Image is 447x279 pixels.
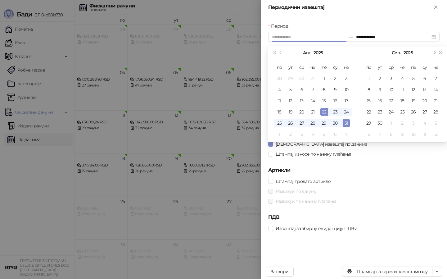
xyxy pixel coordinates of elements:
[386,129,397,140] td: 2025-10-08
[399,75,406,82] div: 4
[330,73,341,84] td: 2025-08-02
[397,62,408,73] th: че
[421,119,428,127] div: 4
[343,119,350,127] div: 31
[374,129,386,140] td: 2025-10-07
[274,73,285,84] td: 2025-07-28
[314,46,323,59] button: Изабери годину
[285,106,296,117] td: 2025-08-19
[419,62,430,73] th: су
[399,131,406,138] div: 9
[374,95,386,106] td: 2025-09-16
[309,131,317,138] div: 4
[273,188,319,195] span: Раздвоји по датуму
[298,119,305,127] div: 27
[318,62,330,73] th: пе
[341,106,352,117] td: 2025-08-24
[285,73,296,84] td: 2025-07-29
[408,129,419,140] td: 2025-10-10
[363,129,374,140] td: 2025-10-06
[268,166,440,174] h5: Артикли
[397,73,408,84] td: 2025-09-04
[285,84,296,95] td: 2025-08-05
[419,95,430,106] td: 2025-09-20
[332,119,339,127] div: 30
[432,97,440,104] div: 21
[285,62,296,73] th: ут
[296,129,307,140] td: 2025-09-03
[273,141,370,148] span: [DEMOGRAPHIC_DATA] извештај по данима
[365,108,372,116] div: 22
[341,84,352,95] td: 2025-08-10
[287,108,294,116] div: 19
[271,46,278,59] button: Претходна година (Control + left)
[349,34,354,39] span: to
[303,46,311,59] button: Изабери месец
[386,106,397,117] td: 2025-09-24
[268,4,432,11] div: Периодични извештај
[374,106,386,117] td: 2025-09-23
[285,129,296,140] td: 2025-09-02
[341,62,352,73] th: не
[272,33,346,40] input: Период
[307,73,318,84] td: 2025-07-31
[296,117,307,129] td: 2025-08-27
[397,129,408,140] td: 2025-10-09
[276,108,283,116] div: 18
[387,86,395,93] div: 10
[276,75,283,82] div: 28
[330,84,341,95] td: 2025-08-09
[387,108,395,116] div: 24
[386,62,397,73] th: ср
[387,119,395,127] div: 1
[421,75,428,82] div: 6
[419,129,430,140] td: 2025-10-11
[408,117,419,129] td: 2025-10-03
[430,129,441,140] td: 2025-10-12
[287,86,294,93] div: 5
[318,117,330,129] td: 2025-08-29
[430,95,441,106] td: 2025-09-21
[318,84,330,95] td: 2025-08-08
[307,95,318,106] td: 2025-08-14
[330,106,341,117] td: 2025-08-23
[298,97,305,104] div: 13
[318,129,330,140] td: 2025-09-05
[408,84,419,95] td: 2025-09-12
[332,97,339,104] div: 16
[274,106,285,117] td: 2025-08-18
[376,131,384,138] div: 7
[374,62,386,73] th: ут
[276,86,283,93] div: 4
[419,106,430,117] td: 2025-09-27
[343,86,350,93] div: 10
[285,117,296,129] td: 2025-08-26
[287,119,294,127] div: 26
[365,119,372,127] div: 29
[273,151,354,157] span: Штампај износе по начину плаћања
[266,267,294,277] button: Затвори
[386,95,397,106] td: 2025-09-17
[273,198,339,205] span: Раздвоји по начину плаћања
[343,75,350,82] div: 3
[296,84,307,95] td: 2025-08-06
[309,97,317,104] div: 14
[343,97,350,104] div: 17
[287,75,294,82] div: 29
[318,95,330,106] td: 2025-08-15
[298,131,305,138] div: 3
[408,62,419,73] th: пе
[341,117,352,129] td: 2025-08-31
[341,73,352,84] td: 2025-08-03
[419,117,430,129] td: 2025-10-04
[376,108,384,116] div: 23
[309,86,317,93] div: 7
[387,75,395,82] div: 3
[365,75,372,82] div: 1
[363,117,374,129] td: 2025-09-29
[320,97,328,104] div: 15
[431,46,437,59] button: Следећи месец (PageDown)
[410,119,417,127] div: 3
[399,97,406,104] div: 18
[408,95,419,106] td: 2025-09-19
